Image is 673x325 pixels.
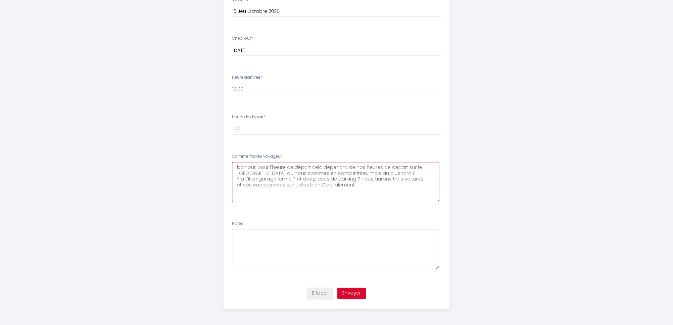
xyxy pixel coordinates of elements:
[232,114,265,120] label: Heure de départ
[337,288,366,299] button: Envoyer
[232,74,263,81] label: Heure d'arrivée
[232,35,253,42] label: Checkout
[307,288,333,299] button: Effacer
[232,153,282,160] label: Commentaires voyageur
[232,221,243,227] label: Notes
